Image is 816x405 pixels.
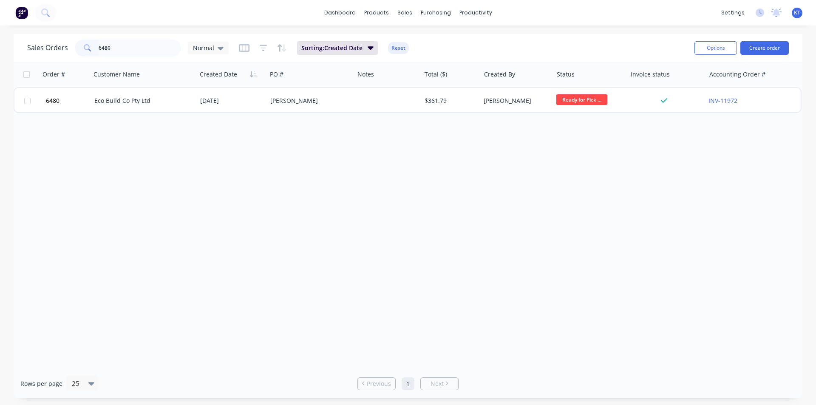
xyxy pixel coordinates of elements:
div: settings [717,6,749,19]
div: [DATE] [200,96,263,105]
span: KT [794,9,800,17]
a: INV-11972 [708,96,737,105]
span: Next [431,380,444,388]
div: PO # [270,70,283,79]
div: products [360,6,393,19]
ul: Pagination [354,377,462,390]
h1: Sales Orders [27,44,68,52]
a: Page 1 is your current page [402,377,414,390]
div: sales [393,6,416,19]
div: [PERSON_NAME] [484,96,546,105]
span: Sorting: Created Date [301,44,363,52]
div: Status [557,70,575,79]
a: Next page [421,380,458,388]
div: Eco Build Co Pty Ltd [94,96,188,105]
span: Ready for Pick ... [556,94,607,105]
span: Previous [367,380,391,388]
a: Previous page [358,380,395,388]
div: [PERSON_NAME] [270,96,347,105]
div: Total ($) [425,70,447,79]
button: Create order [740,41,789,55]
img: Factory [15,6,28,19]
span: Normal [193,43,214,52]
div: productivity [455,6,496,19]
div: Created Date [200,70,237,79]
div: Customer Name [93,70,140,79]
div: Notes [357,70,374,79]
a: dashboard [320,6,360,19]
button: Reset [388,42,409,54]
button: Sorting:Created Date [297,41,378,55]
input: Search... [99,40,181,57]
button: 6480 [43,88,94,113]
div: $361.79 [425,96,474,105]
div: Invoice status [631,70,670,79]
span: Rows per page [20,380,62,388]
div: Accounting Order # [709,70,765,79]
div: Created By [484,70,515,79]
span: 6480 [46,96,59,105]
div: Order # [42,70,65,79]
div: purchasing [416,6,455,19]
button: Options [694,41,737,55]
